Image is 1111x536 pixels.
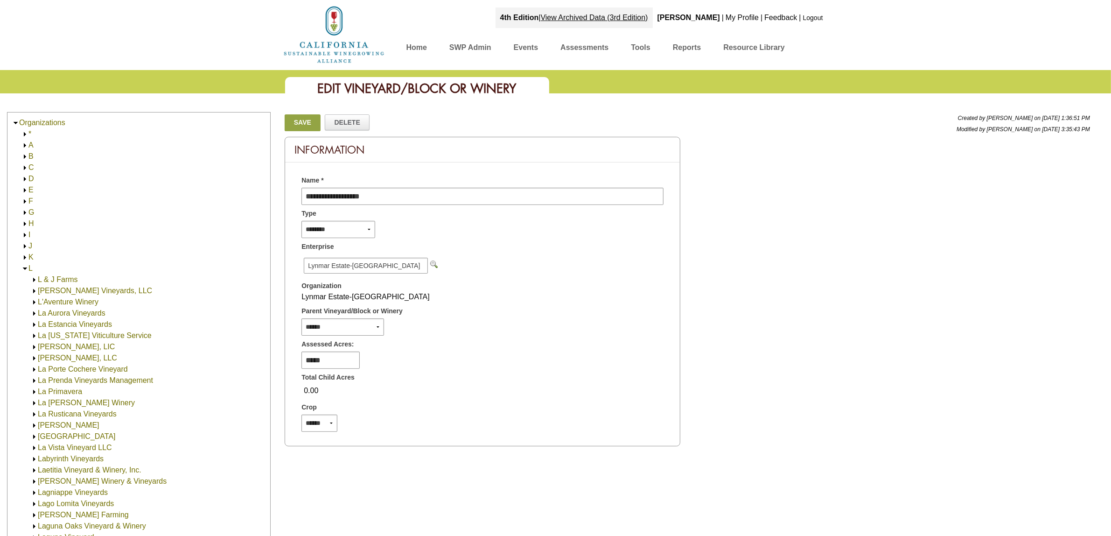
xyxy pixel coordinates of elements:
[21,142,28,149] img: Expand A
[406,41,427,57] a: Home
[28,253,34,261] a: K
[38,410,117,418] a: La Rusticana Vineyards
[38,455,104,463] a: Labyrinth Vineyards
[28,163,34,171] a: C
[38,399,135,407] a: La [PERSON_NAME] Winery
[28,219,34,227] a: H
[301,176,323,185] span: Name *
[38,298,98,306] a: L'Aventure Winery
[31,433,38,440] img: Expand La Vina Ranch
[38,488,108,496] a: Lagniappe Vineyards
[21,265,28,272] img: Collapse L
[798,7,802,28] div: |
[31,467,38,474] img: Expand Laetitia Vineyard & Winery, Inc.
[721,7,725,28] div: |
[560,41,608,57] a: Assessments
[28,242,32,250] a: J
[764,14,797,21] a: Feedback
[541,14,648,21] a: View Archived Data (3rd Edition)
[957,115,1090,133] span: Created by [PERSON_NAME] on [DATE] 1:36:51 PM Modified by [PERSON_NAME] on [DATE] 3:35:43 PM
[21,198,28,205] img: Expand F
[657,14,720,21] b: [PERSON_NAME]
[38,309,105,317] a: La Aurora Vineyards
[301,293,429,301] span: Lynmar Estate-[GEOGRAPHIC_DATA]
[301,402,317,412] span: Crop
[38,522,146,530] a: Laguna Oaks Vineyard & Winery
[28,231,30,239] a: I
[301,339,354,349] span: Assessed Acres:
[21,153,28,160] img: Expand B
[301,383,321,399] span: 0.00
[301,242,334,252] span: Enterprise
[38,466,141,474] a: Laetitia Vineyard & Winery, Inc.
[283,5,385,64] img: logo_cswa2x.png
[31,478,38,485] img: Expand Lafond Winery & Vineyards
[803,14,823,21] a: Logout
[28,208,34,216] a: G
[31,411,38,418] img: Expand La Rusticana Vineyards
[21,131,28,138] img: Expand *
[21,187,28,194] img: Expand E
[28,264,33,272] a: L
[726,14,759,21] a: My Profile
[31,512,38,519] img: Expand Lagorio Farming
[38,275,78,283] a: L & J Farms
[723,41,785,57] a: Resource Library
[31,355,38,362] img: Expand La Panza, LLC
[28,141,34,149] a: A
[31,489,38,496] img: Expand Lagniappe Vineyards
[325,114,370,130] a: Delete
[496,7,653,28] div: |
[38,376,153,384] a: La Prenda Vineyards Management
[31,400,38,407] img: Expand La Rochelle Winery
[31,299,38,306] img: Expand L'Aventure Winery
[760,7,763,28] div: |
[285,114,320,131] a: Save
[19,119,65,127] a: Organizations
[31,523,38,530] img: Expand Laguna Oaks Vineyard & Winery
[301,209,316,219] span: Type
[38,388,82,395] a: La Primavera
[304,258,428,274] span: Lynmar Estate-[GEOGRAPHIC_DATA]
[673,41,701,57] a: Reports
[31,288,38,295] img: Expand L R Teldeschi Vineyards, LLC
[28,175,34,183] a: D
[31,366,38,373] img: Expand La Porte Cochere Vineyard
[38,287,152,295] a: [PERSON_NAME] Vineyards, LLC
[449,41,491,57] a: SWP Admin
[21,164,28,171] img: Expand C
[283,30,385,38] a: Home
[31,321,38,328] img: Expand La Estancia Vineyards
[21,243,28,250] img: Expand J
[31,332,38,339] img: Expand La Montana Viticulture Service
[38,477,167,485] a: [PERSON_NAME] Winery & Vineyards
[318,80,517,97] span: Edit Vineyard/Block or Winery
[301,306,403,316] span: Parent Vineyard/Block or Winery
[500,14,539,21] strong: 4th Edition
[28,152,34,160] a: B
[38,354,117,362] a: [PERSON_NAME], LLC
[38,432,116,440] a: [GEOGRAPHIC_DATA]
[28,186,34,194] a: E
[31,344,38,351] img: Expand La Panza, LIC
[21,176,28,183] img: Expand D
[21,220,28,227] img: Expand H
[514,41,538,57] a: Events
[301,281,342,291] span: Organization
[38,343,115,351] a: [PERSON_NAME], LIC
[38,444,112,451] a: La Vista Vineyard LLC
[31,501,38,508] img: Expand Lago Lomita Vineyards
[31,444,38,451] img: Expand La Vista Vineyard LLC
[31,422,38,429] img: Expand La Vigna
[21,232,28,239] img: Expand I
[21,209,28,216] img: Expand G
[631,41,650,57] a: Tools
[31,310,38,317] img: Expand La Aurora Vineyards
[38,331,152,339] a: La [US_STATE] Viticulture Service
[31,377,38,384] img: Expand La Prenda Vineyards Management
[38,511,129,519] a: [PERSON_NAME] Farming
[38,320,112,328] a: La Estancia Vineyards
[21,254,28,261] img: Expand K
[31,276,38,283] img: Expand L & J Farms
[285,137,680,162] div: Information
